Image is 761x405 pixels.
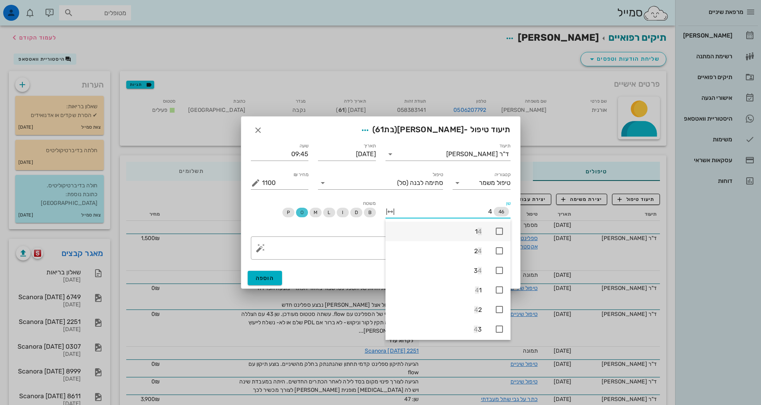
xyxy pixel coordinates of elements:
[248,271,282,285] button: הוספה
[300,143,309,149] label: שעה
[375,125,384,134] span: 61
[358,123,511,137] span: תיעוד טיפול -
[256,275,274,282] span: הוספה
[499,143,511,149] label: תיעוד
[354,208,358,217] span: D
[506,201,510,206] label: שן
[313,208,317,217] span: M
[410,179,443,187] span: סתימה לבנה
[478,228,482,235] span: 4
[368,208,371,217] span: B
[433,172,443,178] label: טיפול
[342,208,343,217] span: I
[251,178,260,188] button: מחיר ₪ appended action
[385,148,511,161] div: תיעודד"ר [PERSON_NAME]
[363,143,376,149] label: תאריך
[286,208,290,217] span: P
[494,172,511,178] label: קטגוריה
[392,228,482,235] div: 1
[478,247,482,255] span: 4
[397,179,408,187] span: (סל)
[475,286,479,294] span: 4
[392,247,482,255] div: 2
[474,306,478,314] span: 4
[328,208,330,217] span: L
[446,151,509,158] div: ד"ר [PERSON_NAME]
[474,326,478,333] span: 4
[499,207,504,216] span: 46
[300,208,303,217] span: O
[363,201,376,206] span: משטח
[294,172,309,178] label: מחיר ₪
[392,306,482,314] div: 2
[397,125,464,134] span: [PERSON_NAME]
[392,267,482,274] div: 3
[392,326,482,333] div: 3
[372,125,397,134] span: (בת )
[478,267,482,274] span: 4
[392,286,482,294] div: 1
